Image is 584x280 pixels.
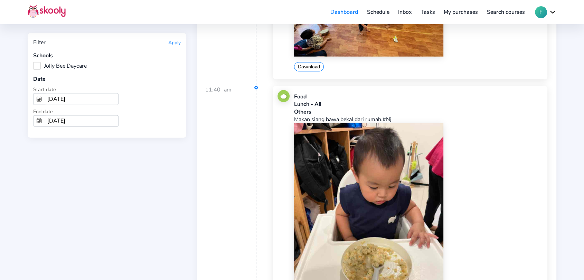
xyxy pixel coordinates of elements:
[535,6,556,18] button: Fchevron down outline
[34,116,45,127] button: calendar outline
[439,7,482,18] a: My purchases
[294,116,543,123] p: Makan siang bawa bekal dari rumah.#Nj
[277,90,290,102] img: food.jpg
[294,108,543,116] div: Others
[36,96,42,102] ion-icon: calendar outline
[482,7,529,18] a: Search courses
[294,100,543,108] div: Lunch - All
[326,7,362,18] a: Dashboard
[294,62,324,71] button: Download
[416,7,440,18] a: Tasks
[33,52,181,59] div: Schools
[168,39,181,46] button: Apply
[45,116,118,127] input: To Date
[28,4,66,18] img: Skooly
[33,75,181,83] div: Date
[33,86,56,93] span: Start date
[394,7,416,18] a: Inbox
[33,39,46,46] div: Filter
[33,108,53,115] span: End date
[362,7,394,18] a: Schedule
[45,94,118,105] input: From Date
[33,62,87,70] label: Jolly Bee Daycare
[294,93,543,100] div: Food
[34,94,45,105] button: calendar outline
[36,118,42,124] ion-icon: calendar outline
